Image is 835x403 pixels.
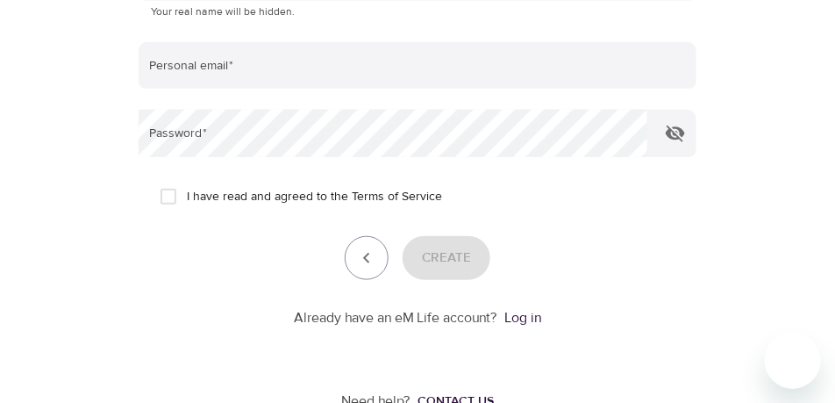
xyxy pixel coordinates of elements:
p: Your real name will be hidden. [151,4,684,21]
a: Terms of Service [352,188,442,206]
a: Log in [504,309,541,327]
p: Already have an eM Life account? [294,308,497,328]
span: I have read and agreed to the [187,188,442,206]
iframe: Button to launch messaging window [765,333,821,389]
